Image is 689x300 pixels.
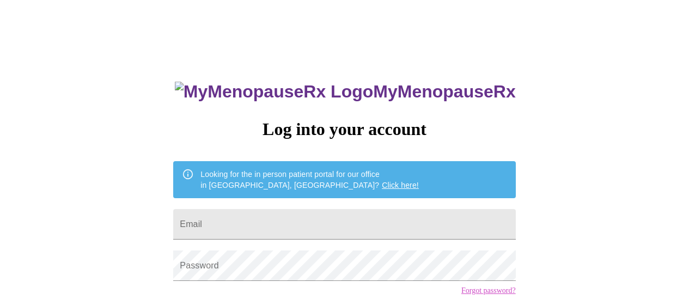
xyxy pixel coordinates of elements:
[175,82,516,102] h3: MyMenopauseRx
[173,119,515,139] h3: Log into your account
[382,181,419,189] a: Click here!
[175,82,373,102] img: MyMenopauseRx Logo
[461,286,516,295] a: Forgot password?
[200,164,419,195] div: Looking for the in person patient portal for our office in [GEOGRAPHIC_DATA], [GEOGRAPHIC_DATA]?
